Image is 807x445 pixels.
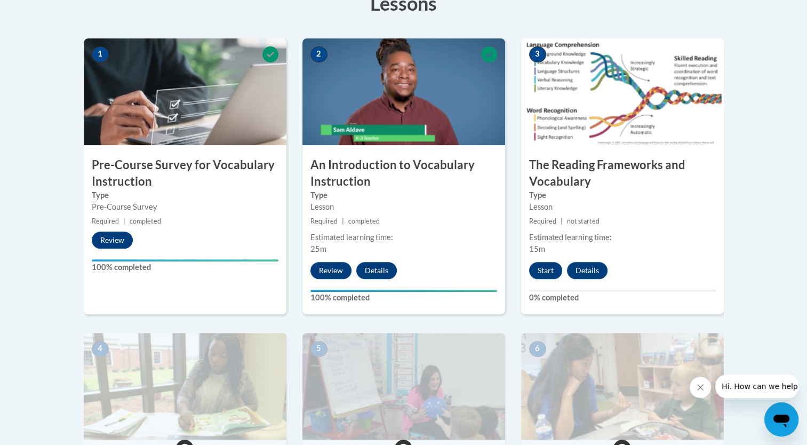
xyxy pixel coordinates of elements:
[529,341,546,357] span: 6
[348,217,380,225] span: completed
[567,262,608,279] button: Details
[529,232,716,243] div: Estimated learning time:
[521,157,724,190] h3: The Reading Frameworks and Vocabulary
[92,232,133,249] button: Review
[84,38,286,145] img: Course Image
[310,189,497,201] label: Type
[310,217,338,225] span: Required
[690,377,711,398] iframe: Close message
[92,217,119,225] span: Required
[715,375,798,398] iframe: Message from company
[84,333,286,440] img: Course Image
[310,292,497,304] label: 100% completed
[310,262,351,279] button: Review
[529,262,562,279] button: Start
[92,201,278,213] div: Pre-Course Survey
[310,201,497,213] div: Lesson
[529,46,546,62] span: 3
[130,217,161,225] span: completed
[302,157,505,190] h3: An Introduction to Vocabulary Instruction
[529,292,716,304] label: 0% completed
[84,157,286,190] h3: Pre-Course Survey for Vocabulary Instruction
[529,201,716,213] div: Lesson
[521,333,724,440] img: Course Image
[92,341,109,357] span: 4
[302,38,505,145] img: Course Image
[310,341,327,357] span: 5
[92,46,109,62] span: 1
[342,217,344,225] span: |
[302,333,505,440] img: Course Image
[529,189,716,201] label: Type
[310,46,327,62] span: 2
[356,262,397,279] button: Details
[6,7,86,16] span: Hi. How can we help?
[92,189,278,201] label: Type
[310,290,497,292] div: Your progress
[123,217,125,225] span: |
[529,217,556,225] span: Required
[310,244,326,253] span: 25m
[92,259,278,261] div: Your progress
[764,402,798,436] iframe: Button to launch messaging window
[521,38,724,145] img: Course Image
[92,261,278,273] label: 100% completed
[567,217,600,225] span: not started
[529,244,545,253] span: 15m
[310,232,497,243] div: Estimated learning time:
[561,217,563,225] span: |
